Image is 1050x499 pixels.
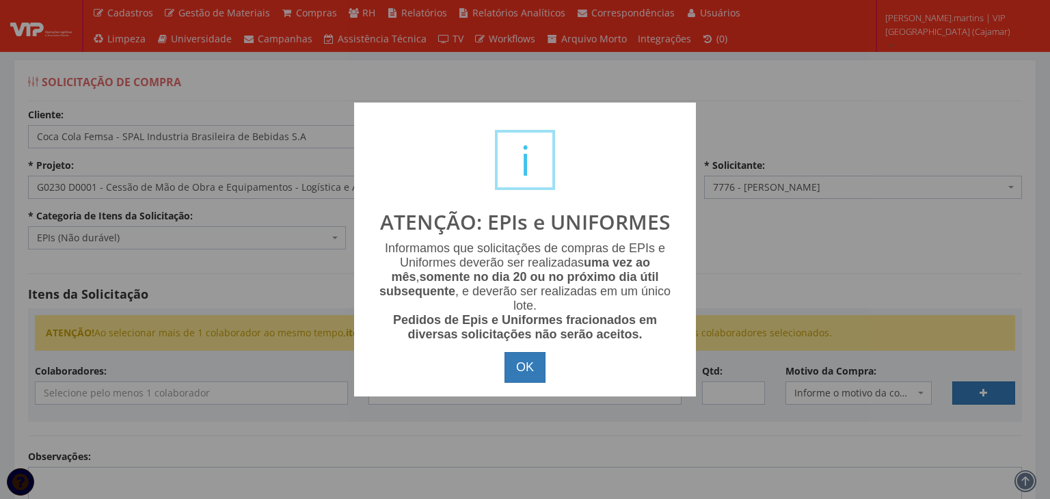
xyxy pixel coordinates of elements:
button: OK [504,352,546,383]
div: Informamos que solicitações de compras de EPIs e Uniformes deverão ser realizadas , , e deverão s... [368,241,682,342]
b: Pedidos de Epis e Uniformes fracionados em diversas solicitações não serão aceitos. [393,313,657,341]
h2: ATENÇÃO: EPIs e UNIFORMES [368,211,682,233]
b: somente no dia 20 ou no próximo dia útil subsequente [379,270,659,298]
div: i [495,130,555,190]
b: uma vez ao mês [391,256,650,284]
